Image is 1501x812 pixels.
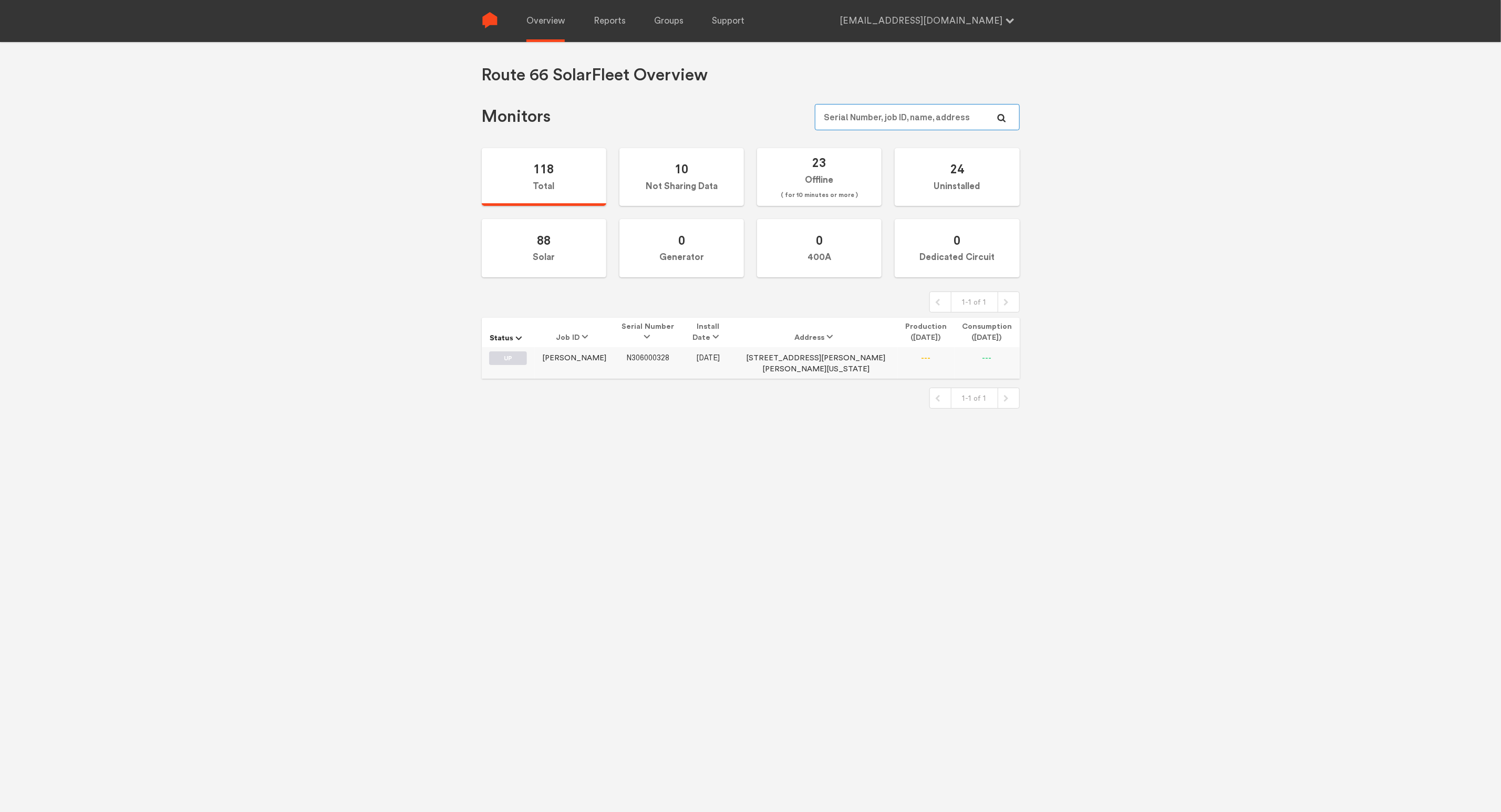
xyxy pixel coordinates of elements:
label: UP [489,351,527,365]
label: 400A [757,219,882,277]
label: Uninstalled [895,148,1019,206]
label: Total [482,148,606,206]
img: Sense Logo [482,12,498,28]
th: Serial Number [614,318,682,347]
td: --- [955,347,1020,378]
span: 23 [813,155,826,170]
label: Dedicated Circuit [895,219,1019,277]
label: Offline [757,148,882,206]
span: 10 [675,161,688,176]
th: Status [482,318,535,347]
h1: Route 66 Solar Fleet Overview [482,65,708,86]
div: 1-1 of 1 [951,388,998,408]
th: Consumption ([DATE]) [955,318,1020,347]
span: 0 [816,233,823,248]
th: Production ([DATE]) [898,318,955,347]
span: 0 [954,233,960,248]
td: --- [898,347,955,378]
label: Solar [482,219,606,277]
th: Address [734,318,898,347]
span: 24 [950,161,964,176]
span: 118 [534,161,554,176]
span: ( for 10 minutes or more ) [781,189,858,202]
input: Serial Number, job ID, name, address [815,104,1019,130]
td: [PERSON_NAME] [535,347,614,378]
span: N306000328 [626,353,669,362]
td: [STREET_ADDRESS][PERSON_NAME][PERSON_NAME][US_STATE] [734,347,898,378]
span: 88 [537,233,551,248]
th: Install Date [682,318,734,347]
th: Job ID [535,318,614,347]
div: 1-1 of 1 [951,292,998,312]
span: 0 [678,233,685,248]
h1: Monitors [482,106,551,128]
label: Generator [619,219,744,277]
label: Not Sharing Data [619,148,744,206]
a: N306000328 [626,354,669,362]
span: [DATE] [696,353,720,362]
